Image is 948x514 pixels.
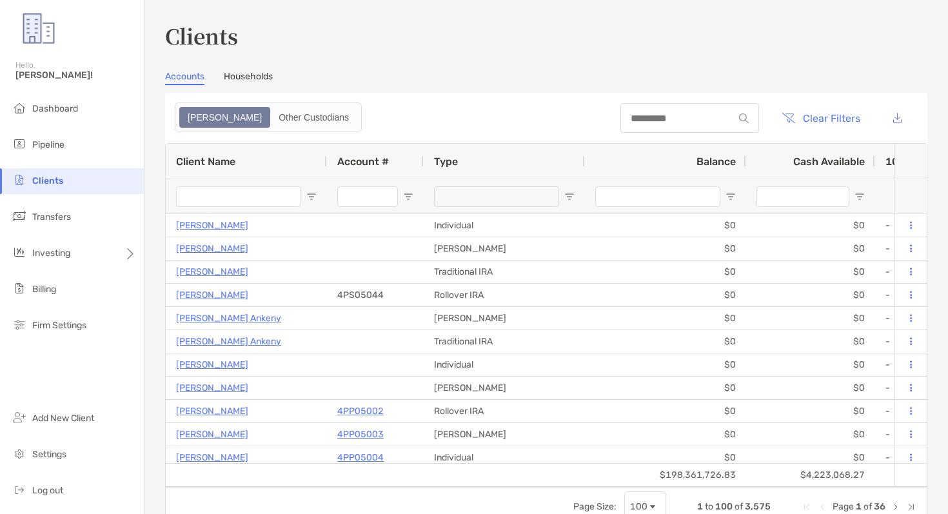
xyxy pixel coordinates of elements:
div: $0 [585,307,746,330]
button: Open Filter Menu [564,192,575,202]
a: 4PP05002 [337,403,384,419]
button: Open Filter Menu [306,192,317,202]
div: $0 [585,400,746,422]
div: $0 [746,261,875,283]
div: 100 [630,501,647,512]
a: 4PP05004 [337,450,384,466]
a: [PERSON_NAME] [176,357,248,373]
img: settings icon [12,446,27,461]
a: [PERSON_NAME] [176,264,248,280]
div: $0 [746,446,875,469]
p: [PERSON_NAME] [176,217,248,233]
span: Clients [32,175,63,186]
div: $0 [585,446,746,469]
span: Add New Client [32,413,94,424]
img: billing icon [12,281,27,296]
input: Client Name Filter Input [176,186,301,207]
span: 1 [697,501,703,512]
span: Cash Available [793,155,865,168]
div: Traditional IRA [424,330,585,353]
div: Rollover IRA [424,284,585,306]
span: Page [833,501,854,512]
a: [PERSON_NAME] Ankeny [176,310,281,326]
a: [PERSON_NAME] [176,450,248,466]
div: $0 [585,261,746,283]
div: $0 [585,353,746,376]
a: [PERSON_NAME] Ankeny [176,333,281,350]
input: Balance Filter Input [595,186,720,207]
div: $198,361,726.83 [585,464,746,486]
div: Other Custodians [272,108,356,126]
span: Investing [32,248,70,259]
button: Clear Filters [772,104,870,132]
div: [PERSON_NAME] [424,423,585,446]
div: $0 [585,330,746,353]
span: Type [434,155,458,168]
button: Open Filter Menu [726,192,736,202]
span: Account # [337,155,389,168]
button: Open Filter Menu [854,192,865,202]
div: First Page [802,502,812,512]
div: $0 [746,330,875,353]
span: Client Name [176,155,235,168]
img: Zoe Logo [15,5,62,52]
div: Previous Page [817,502,827,512]
div: $0 [746,400,875,422]
span: Firm Settings [32,320,86,331]
p: [PERSON_NAME] [176,287,248,303]
h3: Clients [165,21,927,50]
div: Individual [424,214,585,237]
div: $0 [585,214,746,237]
span: of [735,501,743,512]
div: segmented control [175,103,362,132]
span: 3,575 [745,501,771,512]
div: $0 [746,377,875,399]
span: Dashboard [32,103,78,114]
span: Settings [32,449,66,460]
a: 4PP05003 [337,426,384,442]
div: $0 [746,353,875,376]
div: Rollover IRA [424,400,585,422]
a: Households [224,71,273,85]
span: to [705,501,713,512]
p: 4PS05044 [337,287,384,303]
img: pipeline icon [12,136,27,152]
input: Cash Available Filter Input [756,186,849,207]
div: $0 [746,423,875,446]
span: [PERSON_NAME]! [15,70,136,81]
span: 1 [856,501,862,512]
div: $0 [746,237,875,260]
div: [PERSON_NAME] [424,307,585,330]
div: $0 [585,377,746,399]
div: Individual [424,446,585,469]
img: firm-settings icon [12,317,27,332]
span: Transfers [32,212,71,222]
span: of [864,501,872,512]
div: $0 [746,214,875,237]
div: Individual [424,353,585,376]
a: [PERSON_NAME] [176,241,248,257]
a: [PERSON_NAME] [176,403,248,419]
div: $0 [585,237,746,260]
div: Zoe [181,108,269,126]
img: clients icon [12,172,27,188]
div: $0 [585,284,746,306]
div: [PERSON_NAME] [424,377,585,399]
span: Pipeline [32,139,64,150]
span: Log out [32,485,63,496]
div: $0 [746,284,875,306]
div: $0 [746,307,875,330]
a: Accounts [165,71,204,85]
div: $0 [585,423,746,446]
p: [PERSON_NAME] [176,426,248,442]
